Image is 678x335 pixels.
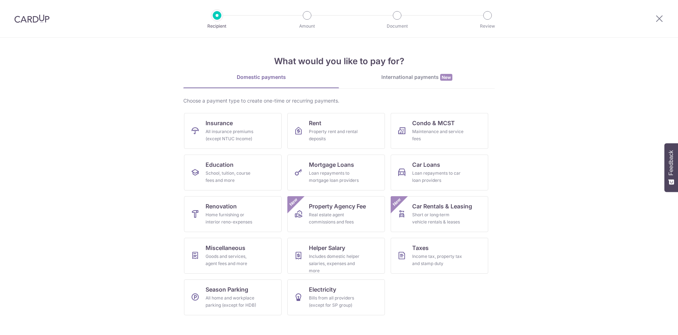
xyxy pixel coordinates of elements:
[287,155,385,190] a: Mortgage LoansLoan repayments to mortgage loan providers
[664,143,678,192] button: Feedback - Show survey
[309,170,361,184] div: Loan repayments to mortgage loan providers
[668,150,674,175] span: Feedback
[184,155,282,190] a: EducationSchool, tuition, course fees and more
[412,170,464,184] div: Loan repayments to car loan providers
[183,74,339,81] div: Domestic payments
[309,160,354,169] span: Mortgage Loans
[184,238,282,274] a: MiscellaneousGoods and services, agent fees and more
[206,244,245,252] span: Miscellaneous
[371,23,424,30] p: Document
[309,244,345,252] span: Helper Salary
[206,211,257,226] div: Home furnishing or interior reno-expenses
[309,202,366,211] span: Property Agency Fee
[391,196,488,232] a: Car Rentals & LeasingShort or long‑term vehicle rentals & leasesNew
[391,113,488,149] a: Condo & MCSTMaintenance and service fees
[206,119,233,127] span: Insurance
[288,196,300,208] span: New
[206,170,257,184] div: School, tuition, course fees and more
[206,294,257,309] div: All home and workplace parking (except for HDB)
[183,97,495,104] div: Choose a payment type to create one-time or recurring payments.
[287,279,385,315] a: ElectricityBills from all providers (except for SP group)
[339,74,495,81] div: International payments
[287,196,385,232] a: Property Agency FeeReal estate agent commissions and feesNew
[309,211,361,226] div: Real estate agent commissions and fees
[287,113,385,149] a: RentProperty rent and rental deposits
[440,74,452,81] span: New
[190,23,244,30] p: Recipient
[412,160,440,169] span: Car Loans
[391,238,488,274] a: TaxesIncome tax, property tax and stamp duty
[206,253,257,267] div: Goods and services, agent fees and more
[184,113,282,149] a: InsuranceAll insurance premiums (except NTUC Income)
[412,128,464,142] div: Maintenance and service fees
[309,119,321,127] span: Rent
[183,55,495,68] h4: What would you like to pay for?
[287,238,385,274] a: Helper SalaryIncludes domestic helper salaries, expenses and more
[391,155,488,190] a: Car LoansLoan repayments to car loan providers
[184,196,282,232] a: RenovationHome furnishing or interior reno-expenses
[184,279,282,315] a: Season ParkingAll home and workplace parking (except for HDB)
[309,128,361,142] div: Property rent and rental deposits
[412,244,429,252] span: Taxes
[412,253,464,267] div: Income tax, property tax and stamp duty
[281,23,334,30] p: Amount
[309,253,361,274] div: Includes domestic helper salaries, expenses and more
[391,196,403,208] span: New
[206,128,257,142] div: All insurance premiums (except NTUC Income)
[412,211,464,226] div: Short or long‑term vehicle rentals & leases
[412,119,455,127] span: Condo & MCST
[206,160,234,169] span: Education
[412,202,472,211] span: Car Rentals & Leasing
[14,14,50,23] img: CardUp
[309,294,361,309] div: Bills from all providers (except for SP group)
[206,202,237,211] span: Renovation
[461,23,514,30] p: Review
[309,285,336,294] span: Electricity
[206,285,248,294] span: Season Parking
